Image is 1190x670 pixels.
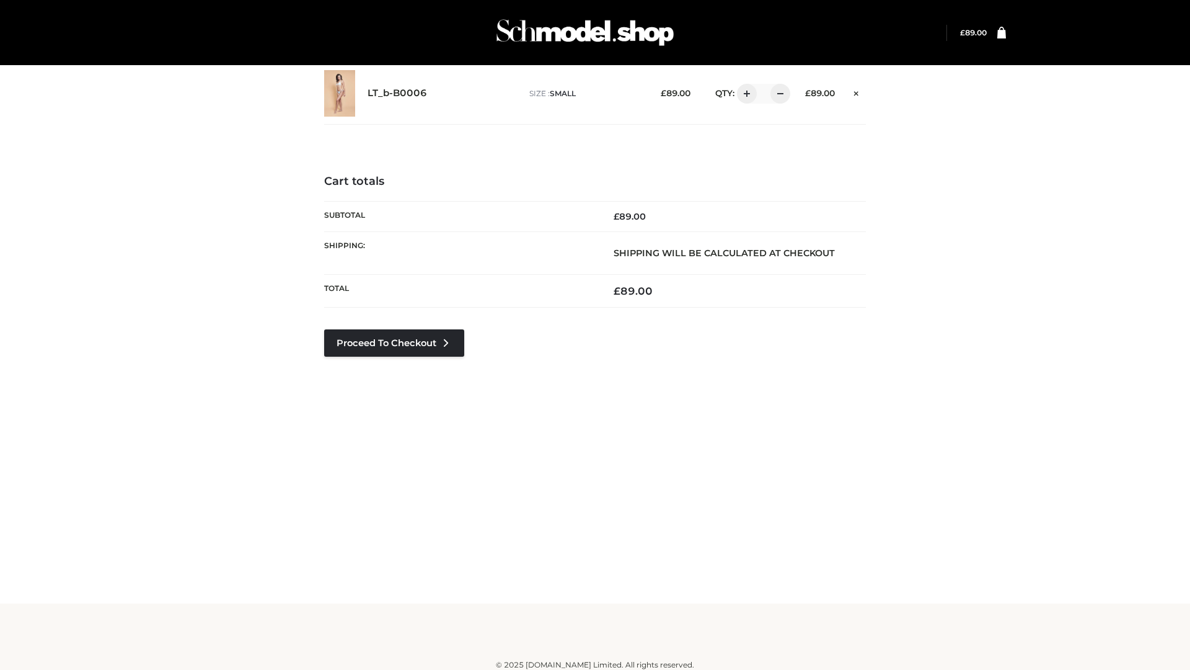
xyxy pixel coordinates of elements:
[324,329,464,357] a: Proceed to Checkout
[614,211,646,222] bdi: 89.00
[614,285,653,297] bdi: 89.00
[960,28,965,37] span: £
[324,175,866,189] h4: Cart totals
[614,211,619,222] span: £
[661,88,690,98] bdi: 89.00
[847,84,866,100] a: Remove this item
[324,70,355,117] img: LT_b-B0006 - SMALL
[324,231,595,274] th: Shipping:
[492,8,678,57] img: Schmodel Admin 964
[960,28,987,37] bdi: 89.00
[960,28,987,37] a: £89.00
[550,89,576,98] span: SMALL
[805,88,835,98] bdi: 89.00
[614,248,835,259] strong: Shipping will be calculated at checkout
[703,84,786,104] div: QTY:
[661,88,666,98] span: £
[614,285,620,297] span: £
[324,201,595,231] th: Subtotal
[368,87,427,99] a: LT_b-B0006
[324,275,595,308] th: Total
[805,88,811,98] span: £
[529,88,641,99] p: size :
